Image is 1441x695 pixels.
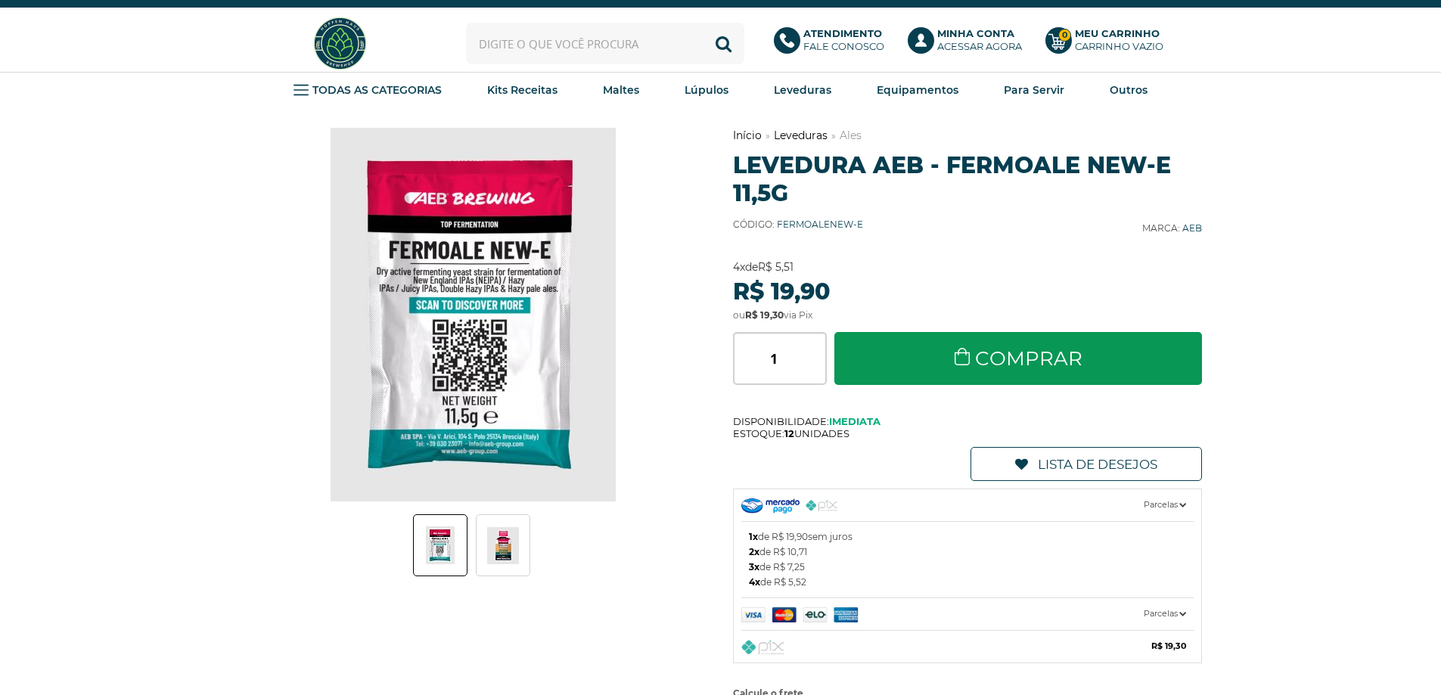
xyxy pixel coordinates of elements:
a: Leveduras [774,129,828,142]
button: Buscar [703,23,744,64]
strong: Lúpulos [685,83,728,97]
span: Estoque: unidades [733,427,1203,439]
img: Levedura AEB - Fermoale New-E 11,5g [331,128,616,501]
a: Maltes [603,79,639,101]
b: Meu Carrinho [1075,27,1160,39]
strong: Equipamentos [877,83,958,97]
a: AEB [1182,222,1202,234]
a: Lúpulos [685,79,728,101]
span: de [733,260,793,274]
a: TODAS AS CATEGORIAS [293,79,442,101]
span: de R$ 7,25 [749,560,805,575]
b: R$ 19,30 [1151,638,1186,654]
a: Equipamentos [877,79,958,101]
strong: R$ 19,30 [745,309,784,321]
b: Imediata [829,415,880,427]
a: Kits Receitas [487,79,557,101]
span: Parcelas [1144,606,1186,622]
span: de R$ 5,52 [749,575,806,590]
img: PIX [806,500,838,511]
strong: Kits Receitas [487,83,557,97]
b: 3x [749,561,759,572]
a: Comprar [834,332,1203,385]
strong: Leveduras [774,83,831,97]
img: Mercado Pago Checkout PRO [741,498,800,513]
a: Levedura AEB - Fermoale New-E 11,5g - Imagem 2 [476,514,530,576]
a: Parcelas [741,598,1194,630]
a: Lista de Desejos [971,447,1202,481]
strong: Outros [1110,83,1148,97]
a: Início [733,129,762,142]
a: Parcelas [741,489,1194,521]
p: Acessar agora [937,27,1022,53]
b: 2x [749,546,759,557]
img: Hopfen Haus BrewShop [312,15,368,72]
span: de R$ 10,71 [749,545,807,560]
a: Para Servir [1004,79,1064,101]
div: Carrinho Vazio [1075,40,1163,53]
a: Outros [1110,79,1148,101]
b: 4x [749,576,760,588]
strong: Maltes [603,83,639,97]
span: Disponibilidade: [733,415,1203,427]
strong: R$ 5,51 [758,260,793,274]
span: de R$ 19,90 sem juros [749,529,852,545]
strong: R$ 19,90 [733,278,831,306]
img: Mercado Pago [741,607,889,622]
a: Levedura AEB - Fermoale New-E 11,5g - Imagem 1 [413,514,467,576]
b: 1x [749,531,758,542]
strong: 0 [1058,29,1071,42]
img: Levedura AEB - Fermoale New-E 11,5g - Imagem 2 [487,527,519,564]
b: Atendimento [803,27,882,39]
span: Parcelas [1144,497,1186,513]
a: Leveduras [774,79,831,101]
strong: Para Servir [1004,83,1064,97]
span: FERMOALENEW-E [777,219,863,230]
b: Código: [733,219,775,230]
span: ou via Pix [733,309,812,321]
h1: Levedura AEB - Fermoale New-E 11,5g [733,151,1203,207]
a: Ales [840,129,862,142]
a: AtendimentoFale conosco [774,27,893,61]
p: Fale conosco [803,27,884,53]
b: 12 [784,427,794,439]
strong: 4x [733,260,745,274]
b: Minha Conta [937,27,1014,39]
a: Minha ContaAcessar agora [908,27,1030,61]
img: Levedura AEB - Fermoale New-E 11,5g - Imagem 1 [426,526,455,564]
img: Pix [741,640,784,655]
strong: TODAS AS CATEGORIAS [312,83,442,97]
input: Digite o que você procura [466,23,744,64]
b: Marca: [1142,222,1180,234]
